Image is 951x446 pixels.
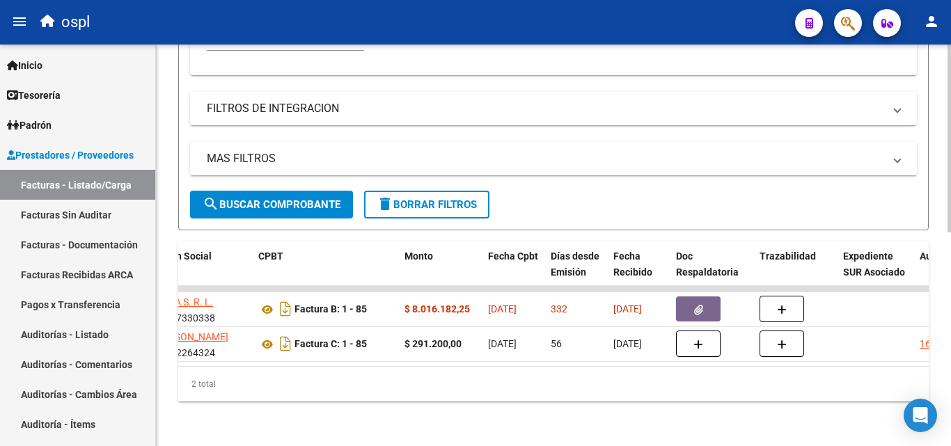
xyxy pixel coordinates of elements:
span: ospl [61,7,90,38]
span: Buscar Comprobante [203,198,340,211]
span: Fecha Recibido [613,250,652,278]
mat-icon: delete [377,196,393,212]
strong: Factura C: 1 - 85 [294,339,367,350]
span: Razón Social [154,250,212,262]
span: Borrar Filtros [377,198,477,211]
span: Tesorería [7,88,61,103]
datatable-header-cell: Fecha Recibido [608,241,670,303]
span: [PERSON_NAME] [154,331,228,342]
datatable-header-cell: Trazabilidad [754,241,838,303]
span: [DATE] [488,338,517,349]
div: 2 total [178,367,929,401]
mat-panel-title: MAS FILTROS [207,151,883,166]
span: [DATE] [488,303,517,314]
datatable-header-cell: CPBT [253,241,399,303]
mat-panel-title: FILTROS DE INTEGRACION [207,101,883,116]
datatable-header-cell: Doc Respaldatoria [670,241,754,303]
button: Buscar Comprobante [190,191,353,218]
button: Borrar Filtros [364,191,489,218]
mat-icon: person [923,13,940,30]
div: Open Intercom Messenger [904,399,937,432]
mat-icon: search [203,196,219,212]
i: Descargar documento [276,333,294,355]
span: Trazabilidad [760,250,816,262]
div: 30717330338 [154,294,247,324]
span: Fecha Cpbt [488,250,538,262]
datatable-header-cell: Razón Social [148,241,253,303]
span: [DATE] [613,303,642,314]
mat-expansion-panel-header: FILTROS DE INTEGRACION [190,92,917,125]
div: 1632 [920,336,942,352]
span: Días desde Emisión [551,250,599,278]
span: Padrón [7,118,52,133]
mat-expansion-panel-header: MAS FILTROS [190,142,917,175]
div: 27252264324 [154,329,247,358]
datatable-header-cell: Días desde Emisión [545,241,608,303]
i: Descargar documento [276,298,294,320]
span: [DATE] [613,338,642,349]
span: Monto [404,250,433,262]
span: 332 [551,303,567,314]
span: CPBT [258,250,283,262]
strong: $ 291.200,00 [404,338,462,349]
datatable-header-cell: Monto [399,241,482,303]
strong: Factura B: 1 - 85 [294,304,367,315]
mat-icon: menu [11,13,28,30]
span: Expediente SUR Asociado [843,250,905,278]
span: Doc Respaldatoria [676,250,739,278]
datatable-header-cell: Fecha Cpbt [482,241,545,303]
span: Inicio [7,58,42,73]
span: 56 [551,338,562,349]
span: SIVKA S. R. L. [154,296,213,308]
datatable-header-cell: Expediente SUR Asociado [838,241,914,303]
span: Prestadores / Proveedores [7,148,134,163]
strong: $ 8.016.182,25 [404,303,470,314]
